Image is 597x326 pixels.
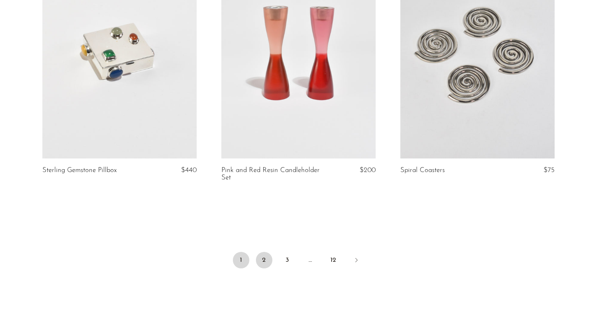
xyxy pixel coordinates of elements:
[325,252,341,268] a: 12
[302,252,318,268] span: …
[400,167,445,174] a: Spiral Coasters
[348,252,365,270] a: Next
[221,167,325,182] a: Pink and Red Resin Candleholder Set
[279,252,295,268] a: 3
[233,252,249,268] span: 1
[256,252,272,268] a: 2
[360,167,376,174] span: $200
[544,167,555,174] span: $75
[181,167,197,174] span: $440
[42,167,117,174] a: Sterling Gemstone Pillbox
